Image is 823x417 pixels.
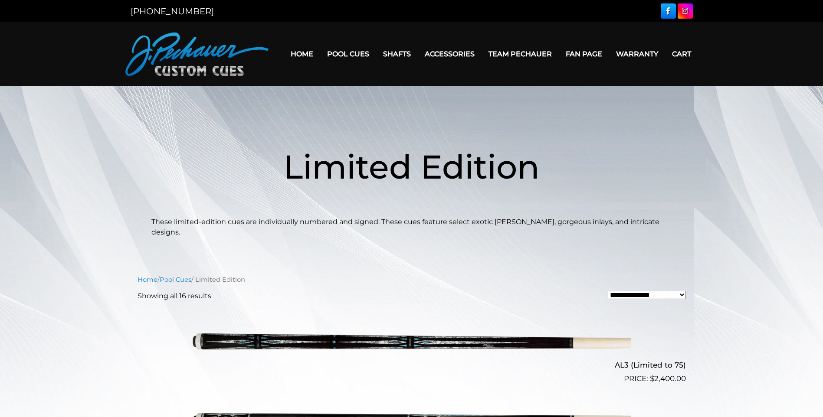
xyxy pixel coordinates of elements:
select: Shop order [608,291,686,299]
a: Home [138,276,157,283]
img: AL3 (Limited to 75) [193,308,631,381]
nav: Breadcrumb [138,275,686,284]
a: Team Pechauer [482,43,559,65]
a: Fan Page [559,43,609,65]
a: [PHONE_NUMBER] [131,6,214,16]
a: Shafts [376,43,418,65]
img: Pechauer Custom Cues [125,33,269,76]
a: Pool Cues [320,43,376,65]
a: Cart [665,43,698,65]
a: AL3 (Limited to 75) $2,400.00 [138,308,686,384]
a: Pool Cues [160,276,191,283]
span: $ [650,374,654,383]
bdi: 2,400.00 [650,374,686,383]
p: These limited-edition cues are individually numbered and signed. These cues feature select exotic... [151,217,672,238]
p: Showing all 16 results [138,291,211,301]
a: Home [284,43,320,65]
h2: AL3 (Limited to 75) [138,357,686,373]
a: Accessories [418,43,482,65]
a: Warranty [609,43,665,65]
span: Limited Edition [283,147,540,187]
